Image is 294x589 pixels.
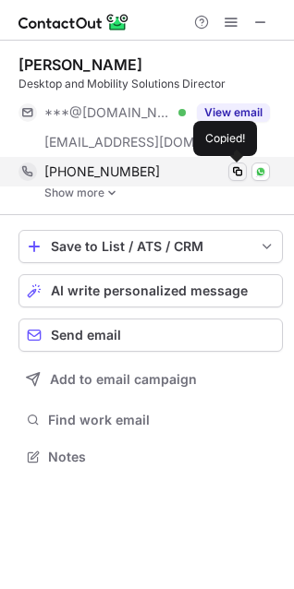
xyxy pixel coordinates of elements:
div: [PERSON_NAME] [18,55,142,74]
span: Send email [51,328,121,343]
span: Find work email [48,412,276,428]
span: [EMAIL_ADDRESS][DOMAIN_NAME] [44,134,237,150]
img: Whatsapp [255,166,266,177]
button: Add to email campaign [18,363,283,396]
img: ContactOut v5.3.10 [18,11,129,33]
div: Desktop and Mobility Solutions Director [18,76,283,92]
button: AI write personalized message [18,274,283,307]
span: Notes [48,449,276,465]
button: Send email [18,319,283,352]
div: Save to List / ATS / CRM [51,239,251,254]
span: ***@[DOMAIN_NAME] [44,104,172,121]
button: save-profile-one-click [18,230,283,263]
a: Show more [44,186,283,199]
button: Reveal Button [197,103,270,122]
span: AI write personalized message [51,283,248,298]
span: Add to email campaign [50,372,197,387]
button: Find work email [18,407,283,433]
img: - [106,186,117,199]
span: [PHONE_NUMBER] [44,163,160,180]
button: Notes [18,444,283,470]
